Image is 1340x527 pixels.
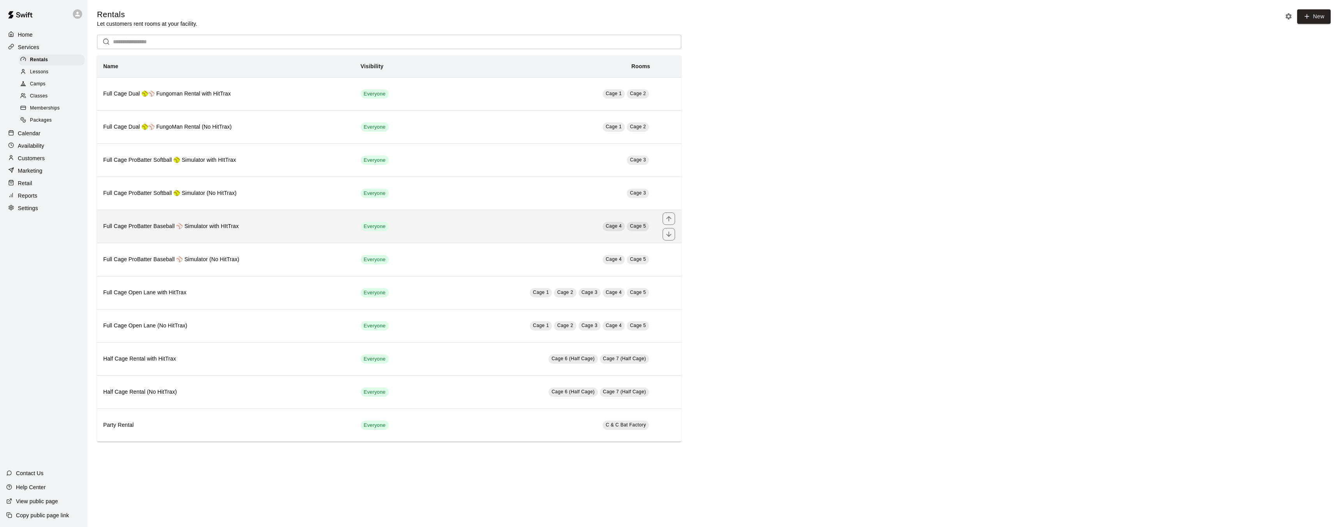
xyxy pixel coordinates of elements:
[19,55,85,65] div: Rentals
[18,154,45,162] p: Customers
[19,115,88,127] a: Packages
[630,91,646,96] span: Cage 2
[103,156,348,164] h6: Full Cage ProBatter Softball 🥎 Simulator with HItTrax
[18,31,33,39] p: Home
[103,421,348,430] h6: Party Rental
[19,91,85,102] div: Classes
[103,189,348,198] h6: Full Cage ProBatter Softball 🥎 Simulator (No HitTrax)
[630,157,646,163] span: Cage 3
[30,56,48,64] span: Rentals
[603,356,646,361] span: Cage 7 (Half Cage)
[361,387,389,397] div: This service is visible to all of your customers
[18,167,42,175] p: Marketing
[603,389,646,394] span: Cage 7 (Half Cage)
[631,63,650,69] b: Rooms
[19,54,88,66] a: Rentals
[557,323,573,328] span: Cage 2
[6,190,81,202] div: Reports
[6,202,81,214] a: Settings
[16,511,69,519] p: Copy public page link
[6,165,81,177] a: Marketing
[630,323,646,328] span: Cage 5
[19,67,85,78] div: Lessons
[361,156,389,165] div: This service is visible to all of your customers
[30,117,52,124] span: Packages
[361,288,389,297] div: This service is visible to all of your customers
[103,90,348,98] h6: Full Cage Dual 🥎⚾ Fungoman Rental with HitTrax
[361,322,389,330] span: Everyone
[16,497,58,505] p: View public page
[361,354,389,364] div: This service is visible to all of your customers
[361,422,389,429] span: Everyone
[19,103,88,115] a: Memberships
[97,20,197,28] p: Let customers rent rooms at your facility.
[19,115,85,126] div: Packages
[18,43,39,51] p: Services
[606,223,622,229] span: Cage 4
[361,63,384,69] b: Visibility
[19,66,88,78] a: Lessons
[361,90,389,98] span: Everyone
[103,322,348,330] h6: Full Cage Open Lane (No HitTrax)
[361,222,389,231] div: This service is visible to all of your customers
[361,190,389,197] span: Everyone
[630,190,646,196] span: Cage 3
[97,55,681,442] table: simple table
[557,290,573,295] span: Cage 2
[552,389,595,394] span: Cage 6 (Half Cage)
[19,78,88,90] a: Camps
[361,421,389,430] div: This service is visible to all of your customers
[30,104,60,112] span: Memberships
[361,255,389,264] div: This service is visible to all of your customers
[630,223,646,229] span: Cage 5
[103,222,348,231] h6: Full Cage ProBatter Baseball ⚾ Simulator with HItTrax
[6,41,81,53] a: Services
[18,129,41,137] p: Calendar
[103,288,348,297] h6: Full Cage Open Lane with HitTrax
[606,91,622,96] span: Cage 1
[30,80,46,88] span: Camps
[606,422,646,428] span: C & C Bat Factory
[606,290,622,295] span: Cage 4
[103,123,348,131] h6: Full Cage Dual 🥎⚾ FungoMan Rental (No HitTrax)
[18,179,32,187] p: Retail
[606,256,622,262] span: Cage 4
[606,323,622,328] span: Cage 4
[663,228,675,241] button: move item down
[103,355,348,363] h6: Half Cage Rental with HitTrax
[361,89,389,99] div: This service is visible to all of your customers
[552,356,595,361] span: Cage 6 (Half Cage)
[18,192,37,200] p: Reports
[103,63,118,69] b: Name
[103,255,348,264] h6: Full Cage ProBatter Baseball ⚾ Simulator (No HitTrax)
[361,289,389,297] span: Everyone
[16,469,44,477] p: Contact Us
[6,127,81,139] a: Calendar
[6,29,81,41] a: Home
[6,152,81,164] a: Customers
[19,103,85,114] div: Memberships
[6,177,81,189] a: Retail
[361,157,389,164] span: Everyone
[361,321,389,331] div: This service is visible to all of your customers
[630,256,646,262] span: Cage 5
[19,90,88,103] a: Classes
[533,323,549,328] span: Cage 1
[19,79,85,90] div: Camps
[361,355,389,363] span: Everyone
[1283,11,1294,22] button: Rental settings
[103,388,348,396] h6: Half Cage Rental (No HitTrax)
[361,122,389,132] div: This service is visible to all of your customers
[361,124,389,131] span: Everyone
[606,124,622,129] span: Cage 1
[18,142,44,150] p: Availability
[533,290,549,295] span: Cage 1
[6,140,81,152] a: Availability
